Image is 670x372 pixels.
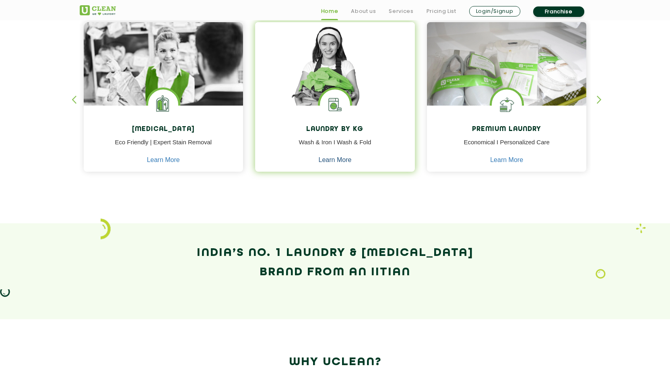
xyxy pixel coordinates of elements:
[319,156,352,164] a: Learn More
[427,22,587,129] img: laundry done shoes and clothes
[261,138,409,156] p: Wash & Iron I Wash & Fold
[261,126,409,133] h4: Laundry by Kg
[148,89,178,120] img: Laundry Services near me
[101,218,111,239] img: icon_2.png
[433,138,581,156] p: Economical I Personalized Care
[433,126,581,133] h4: Premium Laundry
[492,89,522,120] img: Shoes Cleaning
[596,269,606,279] img: Laundry
[469,6,520,17] a: Login/Signup
[321,6,338,16] a: Home
[490,156,523,164] a: Learn More
[90,126,237,133] h4: [MEDICAL_DATA]
[427,6,456,16] a: Pricing List
[320,89,350,120] img: laundry washing machine
[80,243,591,282] h2: India’s No. 1 Laundry & [MEDICAL_DATA] Brand from an IITian
[255,22,415,129] img: a girl with laundry basket
[147,156,180,164] a: Learn More
[80,353,591,372] h2: Why Uclean?
[84,22,243,151] img: Drycleaners near me
[351,6,376,16] a: About us
[90,138,237,156] p: Eco Friendly | Expert Stain Removal
[636,223,646,233] img: Laundry wash and iron
[389,6,413,16] a: Services
[80,5,116,15] img: UClean Laundry and Dry Cleaning
[533,6,584,17] a: Franchise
